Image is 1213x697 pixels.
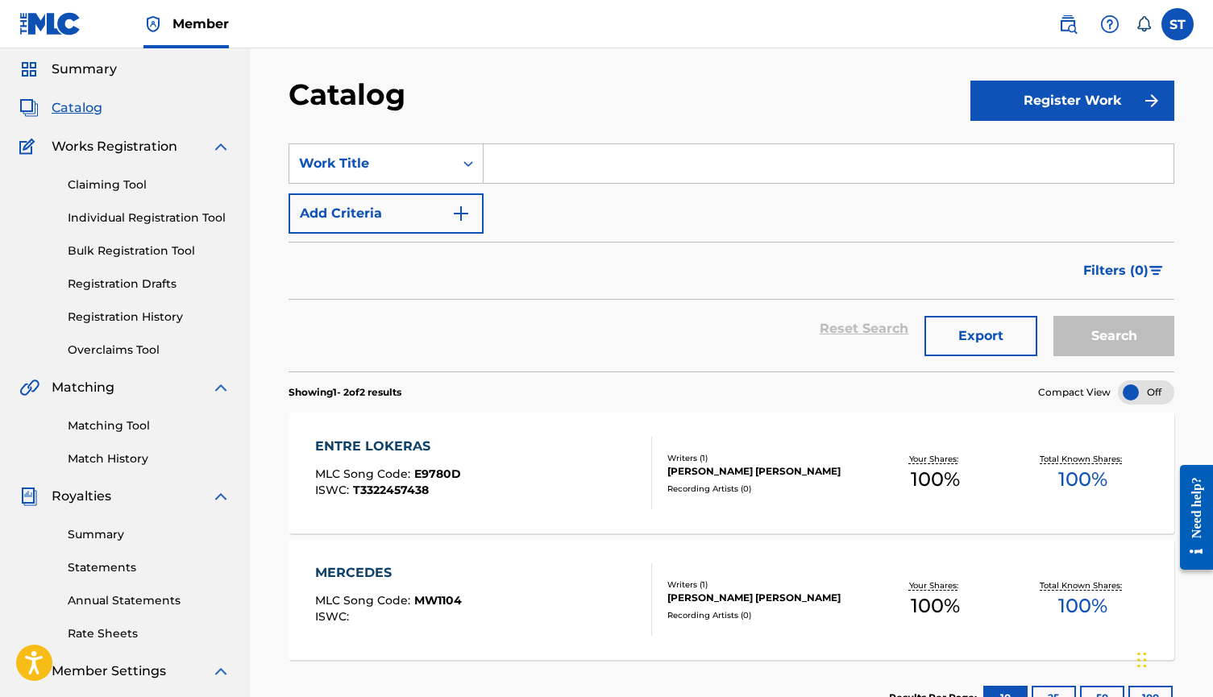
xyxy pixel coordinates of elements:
img: expand [211,378,231,397]
a: Summary [68,526,231,543]
div: User Menu [1161,8,1194,40]
span: Works Registration [52,137,177,156]
img: filter [1149,266,1163,276]
div: Drag [1137,636,1147,684]
p: Showing 1 - 2 of 2 results [289,385,401,400]
div: Help [1094,8,1126,40]
form: Search Form [289,143,1174,371]
p: Your Shares: [909,579,962,591]
span: Summary [52,60,117,79]
div: Writers ( 1 ) [667,579,862,591]
div: Writers ( 1 ) [667,452,862,464]
div: MERCEDES [315,563,462,583]
span: ISWC : [315,609,353,624]
img: Matching [19,378,39,397]
div: Notifications [1136,16,1152,32]
a: SummarySummary [19,60,117,79]
img: help [1100,15,1120,34]
img: Catalog [19,98,39,118]
iframe: Resource Center [1168,451,1213,584]
span: Royalties [52,487,111,506]
a: MERCEDESMLC Song Code:MW1104ISWC:Writers (1)[PERSON_NAME] [PERSON_NAME]Recording Artists (0)Your ... [289,539,1174,660]
span: ISWC : [315,483,353,497]
a: Statements [68,559,231,576]
div: [PERSON_NAME] [PERSON_NAME] [667,591,862,605]
p: Total Known Shares: [1040,579,1126,591]
span: Matching [52,378,114,397]
span: MLC Song Code : [315,593,414,608]
a: Claiming Tool [68,176,231,193]
a: Matching Tool [68,417,231,434]
span: Member [172,15,229,33]
a: Public Search [1052,8,1084,40]
img: Works Registration [19,137,40,156]
a: Match History [68,450,231,467]
a: Registration History [68,309,231,326]
span: Member Settings [52,662,166,681]
p: Your Shares: [909,453,962,465]
span: MLC Song Code : [315,467,414,481]
img: Royalties [19,487,39,506]
img: expand [211,137,231,156]
span: T3322457438 [353,483,429,497]
a: Bulk Registration Tool [68,243,231,259]
button: Register Work [970,81,1174,121]
button: Add Criteria [289,193,484,234]
img: expand [211,487,231,506]
button: Filters (0) [1074,251,1174,291]
a: ENTRE LOKERASMLC Song Code:E9780DISWC:T3322457438Writers (1)[PERSON_NAME] [PERSON_NAME]Recording ... [289,413,1174,533]
a: CatalogCatalog [19,98,102,118]
button: Export [924,316,1037,356]
span: MW1104 [414,593,462,608]
img: 9d2ae6d4665cec9f34b9.svg [451,204,471,223]
div: [PERSON_NAME] [PERSON_NAME] [667,464,862,479]
span: 100 % [911,465,960,494]
img: MLC Logo [19,12,81,35]
span: 100 % [1058,591,1107,620]
a: Registration Drafts [68,276,231,292]
div: Recording Artists ( 0 ) [667,483,862,495]
h2: Catalog [289,77,413,113]
img: expand [211,662,231,681]
div: Recording Artists ( 0 ) [667,609,862,621]
img: Top Rightsholder [143,15,163,34]
div: Work Title [299,154,444,173]
span: E9780D [414,467,461,481]
span: 100 % [1058,465,1107,494]
a: Rate Sheets [68,625,231,642]
span: 100 % [911,591,960,620]
img: Summary [19,60,39,79]
a: Individual Registration Tool [68,210,231,226]
iframe: Chat Widget [1132,620,1213,697]
img: search [1058,15,1078,34]
a: Annual Statements [68,592,231,609]
span: Compact View [1038,385,1111,400]
img: f7272a7cc735f4ea7f67.svg [1142,91,1161,110]
span: Filters ( 0 ) [1083,261,1149,280]
span: Catalog [52,98,102,118]
div: ENTRE LOKERAS [315,437,461,456]
a: Overclaims Tool [68,342,231,359]
p: Total Known Shares: [1040,453,1126,465]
